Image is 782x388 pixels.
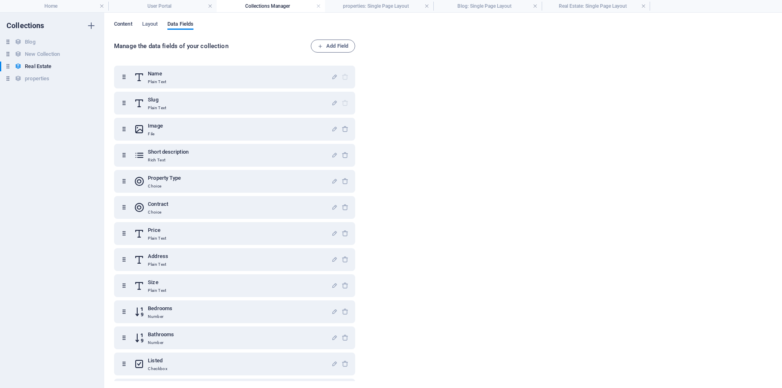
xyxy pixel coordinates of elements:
[25,74,49,84] h6: properties
[108,2,217,11] h4: User Portal
[318,41,348,51] span: Add Field
[148,157,189,163] p: Rich Text
[148,69,166,79] h6: Name
[148,356,167,366] h6: Listed
[148,121,163,131] h6: Image
[25,37,35,47] h6: Blog
[148,199,168,209] h6: Contract
[25,62,51,71] h6: Real Estate
[86,21,96,31] i: Create new collection
[148,330,174,339] h6: Bathrooms
[148,105,166,111] p: Plain Text
[148,95,166,105] h6: Slug
[217,2,325,11] h4: Collections Manager
[148,131,163,137] p: File
[148,339,174,346] p: Number
[25,49,60,59] h6: New Collection
[167,19,193,31] span: Data Fields
[114,19,132,31] span: Content
[542,2,650,11] h4: Real Estate: Single Page Layout
[148,251,168,261] h6: Address
[148,225,166,235] h6: Price
[148,304,172,313] h6: Bedrooms
[148,366,167,372] p: Checkbox
[148,147,189,157] h6: Short description
[7,21,44,31] h6: Collections
[148,261,168,268] p: Plain Text
[142,19,158,31] span: Layout
[148,235,166,242] p: Plain Text
[148,173,181,183] h6: Property Type
[148,183,181,190] p: Choice
[148,79,166,85] p: Plain Text
[114,41,311,51] h6: Manage the data fields of your collection
[148,313,172,320] p: Number
[311,40,355,53] button: Add Field
[433,2,542,11] h4: Blog: Single Page Layout
[148,287,166,294] p: Plain Text
[148,209,168,216] p: Choice
[325,2,433,11] h4: properties: Single Page Layout
[148,278,166,287] h6: Size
